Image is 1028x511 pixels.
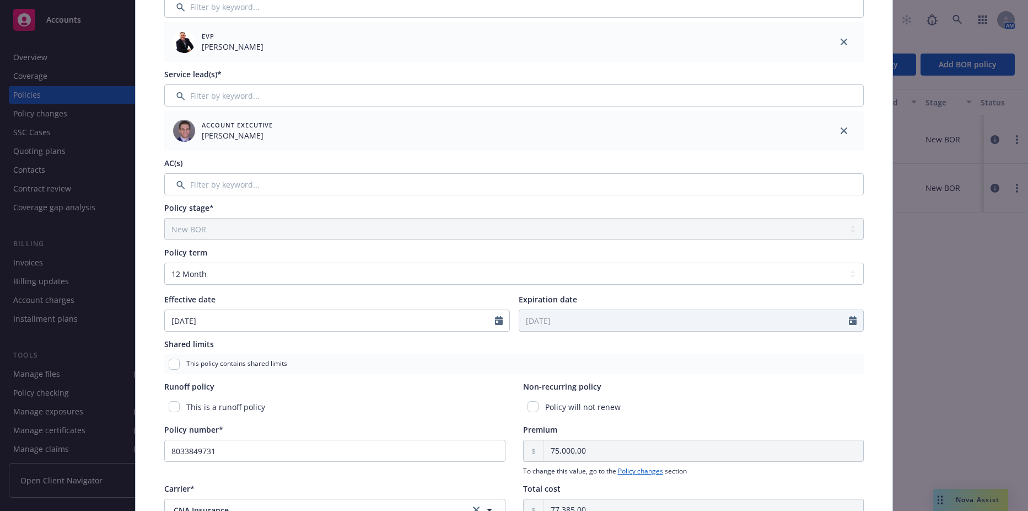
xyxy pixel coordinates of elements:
[173,31,195,53] img: employee photo
[523,397,864,417] div: Policy will not renew
[164,69,222,79] span: Service lead(s)*
[618,466,663,476] a: Policy changes
[164,203,214,213] span: Policy stage*
[837,124,851,137] a: close
[164,483,195,494] span: Carrier*
[164,158,182,168] span: AC(s)
[202,130,273,141] span: [PERSON_NAME]
[164,354,864,374] div: This policy contains shared limits
[173,120,195,142] img: employee photo
[164,84,864,107] input: Filter by keyword...
[164,173,864,195] input: Filter by keyword...
[164,397,505,417] div: This is a runoff policy
[523,381,601,392] span: Non-recurring policy
[164,339,214,349] span: Shared limits
[164,294,216,305] span: Effective date
[164,381,214,392] span: Runoff policy
[164,247,207,258] span: Policy term
[523,424,557,435] span: Premium
[202,120,273,130] span: Account Executive
[495,316,503,325] svg: Calendar
[523,466,864,476] span: To change this value, go to the section
[202,31,263,41] span: EVP
[837,35,851,49] a: close
[519,294,577,305] span: Expiration date
[849,316,857,325] svg: Calendar
[165,310,495,331] input: MM/DD/YYYY
[544,440,863,461] input: 0.00
[519,310,849,331] input: MM/DD/YYYY
[164,424,223,435] span: Policy number*
[523,483,561,494] span: Total cost
[202,41,263,52] span: [PERSON_NAME]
